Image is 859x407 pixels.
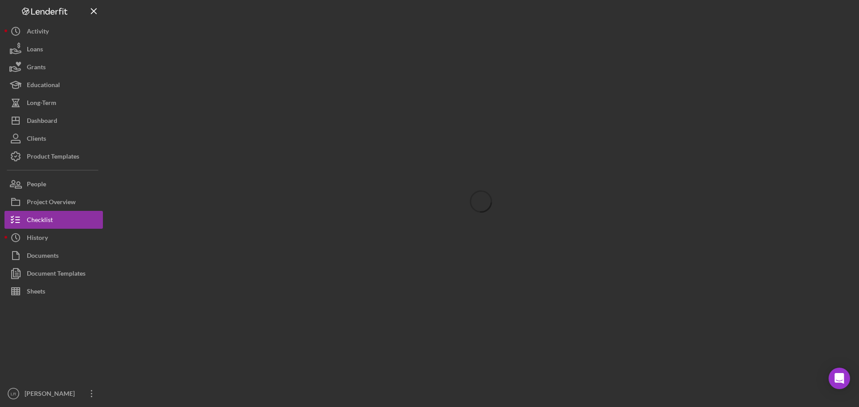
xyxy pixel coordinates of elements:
button: Grants [4,58,103,76]
div: Long-Term [27,94,56,114]
div: Activity [27,22,49,42]
div: Documents [27,247,59,267]
div: Grants [27,58,46,78]
button: Clients [4,130,103,147]
div: Clients [27,130,46,150]
text: LR [11,391,16,396]
button: History [4,229,103,247]
div: History [27,229,48,249]
button: Product Templates [4,147,103,165]
div: Dashboard [27,112,57,132]
div: Project Overview [27,193,76,213]
button: Dashboard [4,112,103,130]
div: Checklist [27,211,53,231]
div: Open Intercom Messenger [829,368,850,389]
button: Document Templates [4,264,103,282]
button: LR[PERSON_NAME] [4,385,103,403]
button: Long-Term [4,94,103,112]
div: Sheets [27,282,45,302]
button: Loans [4,40,103,58]
button: Project Overview [4,193,103,211]
button: Educational [4,76,103,94]
div: Educational [27,76,60,96]
button: Documents [4,247,103,264]
button: Sheets [4,282,103,300]
div: [PERSON_NAME] [22,385,81,405]
div: People [27,175,46,195]
div: Product Templates [27,147,79,168]
button: Checklist [4,211,103,229]
div: Loans [27,40,43,60]
div: Document Templates [27,264,85,285]
button: Activity [4,22,103,40]
button: People [4,175,103,193]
